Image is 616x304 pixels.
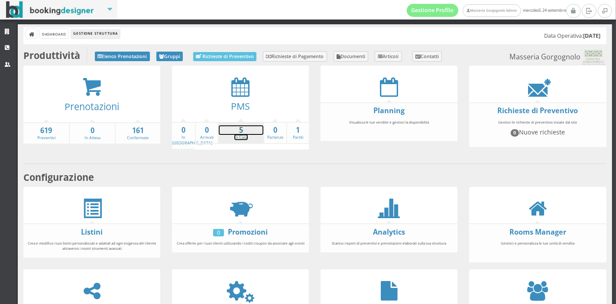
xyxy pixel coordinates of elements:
a: Masseria Gorgognolo Admin [463,4,521,17]
a: 161Confermate [116,126,160,141]
strong: 0 [264,125,286,135]
a: 0In [GEOGRAPHIC_DATA] [172,125,212,146]
h5: Data Operativa: [544,33,600,39]
a: 0Partenze [264,125,286,141]
a: Contatti [412,51,442,62]
strong: 0 [70,126,114,136]
a: 0In Attesa [70,126,114,141]
div: Crea e modifica i tuoi listini personalizzati e adattali ad ogni esigenza del cliente attraverso ... [23,237,160,255]
strong: 0 [172,125,195,135]
div: Gestisci e personalizza le tue unità di vendita [469,237,606,260]
small: Masseria Gorgognolo [509,50,606,65]
a: 619Preventivi [23,126,69,141]
a: Gestione Profilo [407,4,459,17]
a: 1Partiti [287,125,309,141]
div: Scarica i report di preventivi e prenotazioni elaborati sulla tua struttura [321,237,457,250]
a: Analytics [373,227,405,237]
img: BookingDesigner.com [6,1,94,18]
span: mercoledì, 24 settembre [407,4,566,17]
span: 0 [511,129,519,136]
a: Promozioni [228,227,268,237]
a: Planning [373,106,405,115]
div: Visualizza le tue vendite e gestisci la disponibilità [321,116,457,139]
a: Richieste di Preventivo [193,52,256,61]
img: 0603869b585f11eeb13b0a069e529790.png [580,50,606,65]
a: Articoli [375,51,402,62]
a: Richieste di Pagamento [263,51,327,62]
b: Produttività [23,49,80,62]
a: PMS [231,100,250,112]
li: Gestione Struttura [71,29,120,39]
a: Prenotazioni [65,100,119,113]
a: Documenti [334,51,369,62]
h4: Nuove richieste [473,128,602,136]
strong: 0 [196,125,218,135]
strong: 161 [116,126,160,136]
strong: 619 [23,126,69,136]
a: Gruppi [156,52,183,61]
a: Rooms Manager [509,227,566,237]
strong: 5 [219,125,263,135]
a: Dashboard [40,29,68,38]
div: 0 [213,229,224,236]
div: Gestisci le richieste di preventivo inviate dal sito [469,116,606,144]
a: Richieste di Preventivo [497,106,578,115]
a: 5In Casa [219,125,263,141]
a: Listini [81,227,103,237]
b: Configurazione [23,171,94,183]
a: Elenco Prenotazioni [95,52,150,61]
strong: 1 [287,125,309,135]
div: Crea offerte per i tuoi clienti utilizzando i codici coupon da associare agli sconti [172,237,309,250]
b: [DATE] [583,32,600,39]
a: 0Arrivati [196,125,218,141]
